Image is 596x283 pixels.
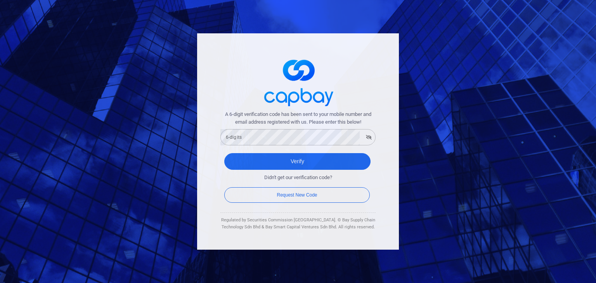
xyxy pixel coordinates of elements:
button: Verify [224,153,371,170]
div: Regulated by Securities Commission [GEOGRAPHIC_DATA]. © Bay Supply Chain Technology Sdn Bhd & Bay... [220,217,376,230]
button: Request New Code [224,187,370,203]
span: A 6-digit verification code has been sent to your mobile number and email address registered with... [220,110,376,127]
span: Didn't get our verification code? [264,174,332,182]
img: logo [259,53,337,110]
